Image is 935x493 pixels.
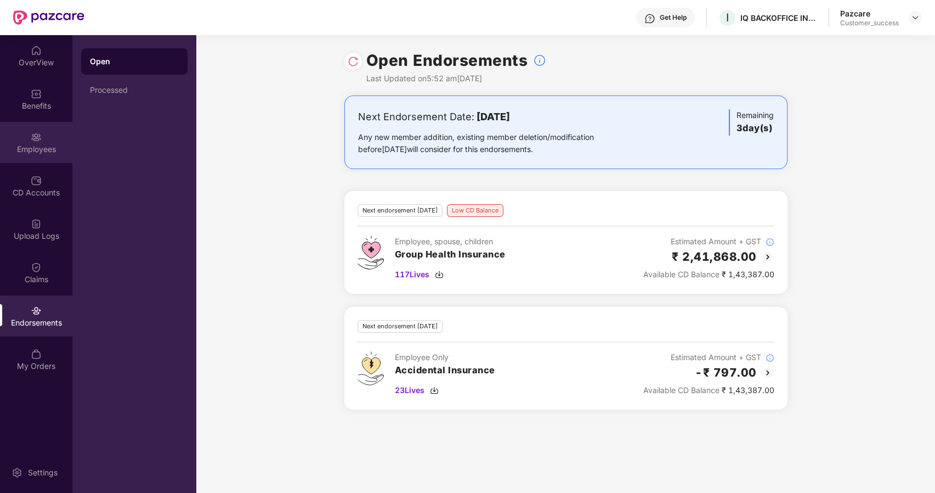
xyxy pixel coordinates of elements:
[736,121,774,136] h3: 3 day(s)
[31,349,42,360] img: svg+xml;base64,PHN2ZyBpZD0iTXlfT3JkZXJzIiBkYXRhLW5hbWU9Ik15IE9yZGVycyIgeG1sbnM9Imh0dHA6Ly93d3cudz...
[31,45,42,56] img: svg+xml;base64,PHN2ZyBpZD0iSG9tZSIgeG1sbnM9Imh0dHA6Ly93d3cudzMub3JnLzIwMDAvc3ZnIiB3aWR0aD0iMjAiIG...
[726,11,729,24] span: I
[31,175,42,186] img: svg+xml;base64,PHN2ZyBpZD0iQ0RfQWNjb3VudHMiIGRhdGEtbmFtZT0iQ0QgQWNjb3VudHMiIHhtbG5zPSJodHRwOi8vd3...
[477,111,510,122] b: [DATE]
[644,13,655,24] img: svg+xml;base64,PHN2ZyBpZD0iSGVscC0zMngzMiIgeG1sbnM9Imh0dHA6Ly93d3cudzMub3JnLzIwMDAvc3ZnIiB3aWR0aD...
[840,19,899,27] div: Customer_success
[31,219,42,229] img: svg+xml;base64,PHN2ZyBpZD0iVXBsb2FkX0xvZ3MiIGRhdGEtbmFtZT0iVXBsb2FkIExvZ3MiIHhtbG5zPSJodHRwOi8vd3...
[31,305,42,316] img: svg+xml;base64,PHN2ZyBpZD0iRW5kb3JzZW1lbnRzIiB4bWxucz0iaHR0cDovL3d3dy53My5vcmcvMjAwMC9zdmciIHdpZH...
[358,204,443,217] div: Next endorsement [DATE]
[358,109,628,125] div: Next Endorsement Date:
[672,248,757,266] h2: ₹ 2,41,868.00
[395,384,424,396] span: 23 Lives
[358,351,384,385] img: svg+xml;base64,PHN2ZyB4bWxucz0iaHR0cDovL3d3dy53My5vcmcvMjAwMC9zdmciIHdpZHRoPSI0OS4zMjEiIGhlaWdodD...
[31,132,42,143] img: svg+xml;base64,PHN2ZyBpZD0iRW1wbG95ZWVzIiB4bWxucz0iaHR0cDovL3d3dy53My5vcmcvMjAwMC9zdmciIHdpZHRoPS...
[348,56,359,67] img: svg+xml;base64,PHN2ZyBpZD0iUmVsb2FkLTMyeDMyIiB4bWxucz0iaHR0cDovL3d3dy53My5vcmcvMjAwMC9zdmciIHdpZH...
[430,386,439,395] img: svg+xml;base64,PHN2ZyBpZD0iRG93bmxvYWQtMzJ4MzIiIHhtbG5zPSJodHRwOi8vd3d3LnczLm9yZy8yMDAwL3N2ZyIgd2...
[366,72,547,85] div: Last Updated on 5:52 am[DATE]
[533,54,546,67] img: svg+xml;base64,PHN2ZyBpZD0iSW5mb18tXzMyeDMyIiBkYXRhLW5hbWU9IkluZm8gLSAzMngzMiIgeG1sbnM9Imh0dHA6Ly...
[761,366,774,379] img: svg+xml;base64,PHN2ZyBpZD0iQmFjay0yMHgyMCIgeG1sbnM9Imh0dHA6Ly93d3cudzMub3JnLzIwMDAvc3ZnIiB3aWR0aD...
[643,384,774,396] div: ₹ 1,43,387.00
[643,268,774,281] div: ₹ 1,43,387.00
[395,363,495,378] h3: Accidental Insurance
[90,86,179,94] div: Processed
[31,262,42,273] img: svg+xml;base64,PHN2ZyBpZD0iQ2xhaW0iIHhtbG5zPSJodHRwOi8vd3d3LnczLm9yZy8yMDAwL3N2ZyIgd2lkdGg9IjIwIi...
[729,109,774,136] div: Remaining
[447,204,503,217] div: Low CD Balance
[90,56,179,67] div: Open
[395,268,429,281] span: 117 Lives
[643,236,774,248] div: Estimated Amount + GST
[395,248,506,262] h3: Group Health Insurance
[643,270,719,279] span: Available CD Balance
[761,250,774,264] img: svg+xml;base64,PHN2ZyBpZD0iQmFjay0yMHgyMCIgeG1sbnM9Imh0dHA6Ly93d3cudzMub3JnLzIwMDAvc3ZnIiB3aWR0aD...
[660,13,687,22] div: Get Help
[31,88,42,99] img: svg+xml;base64,PHN2ZyBpZD0iQmVuZWZpdHMiIHhtbG5zPSJodHRwOi8vd3d3LnczLm9yZy8yMDAwL3N2ZyIgd2lkdGg9Ij...
[12,467,22,478] img: svg+xml;base64,PHN2ZyBpZD0iU2V0dGluZy0yMHgyMCIgeG1sbnM9Imh0dHA6Ly93d3cudzMub3JnLzIwMDAvc3ZnIiB3aW...
[13,10,84,25] img: New Pazcare Logo
[358,131,628,155] div: Any new member addition, existing member deletion/modification before [DATE] will consider for th...
[395,236,506,248] div: Employee, spouse, children
[358,236,384,270] img: svg+xml;base64,PHN2ZyB4bWxucz0iaHR0cDovL3d3dy53My5vcmcvMjAwMC9zdmciIHdpZHRoPSI0Ny43MTQiIGhlaWdodD...
[435,270,444,279] img: svg+xml;base64,PHN2ZyBpZD0iRG93bmxvYWQtMzJ4MzIiIHhtbG5zPSJodHRwOi8vd3d3LnczLm9yZy8yMDAwL3N2ZyIgd2...
[395,351,495,363] div: Employee Only
[840,8,899,19] div: Pazcare
[643,385,719,395] span: Available CD Balance
[358,320,443,333] div: Next endorsement [DATE]
[366,48,528,72] h1: Open Endorsements
[695,363,757,382] h2: -₹ 797.00
[911,13,920,22] img: svg+xml;base64,PHN2ZyBpZD0iRHJvcGRvd24tMzJ4MzIiIHhtbG5zPSJodHRwOi8vd3d3LnczLm9yZy8yMDAwL3N2ZyIgd2...
[740,13,817,23] div: IQ BACKOFFICE INDIA PRIVATE LIMITED
[766,354,774,362] img: svg+xml;base64,PHN2ZyBpZD0iSW5mb18tXzMyeDMyIiBkYXRhLW5hbWU9IkluZm8gLSAzMngzMiIgeG1sbnM9Imh0dHA6Ly...
[766,238,774,246] img: svg+xml;base64,PHN2ZyBpZD0iSW5mb18tXzMyeDMyIiBkYXRhLW5hbWU9IkluZm8gLSAzMngzMiIgeG1sbnM9Imh0dHA6Ly...
[643,351,774,363] div: Estimated Amount + GST
[25,467,61,478] div: Settings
